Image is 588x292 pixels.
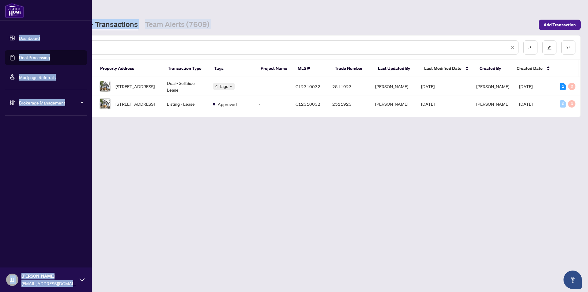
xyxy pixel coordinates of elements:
[475,60,512,77] th: Created By
[100,99,110,109] img: thumbnail-img
[560,83,566,90] div: 1
[254,96,291,112] td: -
[145,19,209,30] a: Team Alerts (7609)
[539,20,581,30] button: Add Transaction
[95,60,163,77] th: Property Address
[215,83,228,90] span: 4 Tags
[19,35,40,41] a: Dashboard
[547,45,552,50] span: edit
[21,273,77,279] span: [PERSON_NAME]
[115,100,155,107] span: [STREET_ADDRESS]
[256,60,293,77] th: Project Name
[162,77,208,96] td: Deal - Sell Side Lease
[560,100,566,108] div: 0
[209,60,255,77] th: Tags
[519,84,533,89] span: [DATE]
[421,84,435,89] span: [DATE]
[568,83,575,90] div: 0
[528,45,533,50] span: download
[229,85,232,88] span: down
[544,20,576,30] span: Add Transaction
[115,83,155,90] span: [STREET_ADDRESS]
[542,40,556,55] button: edit
[523,40,537,55] button: download
[512,60,555,77] th: Created Date
[218,101,237,108] span: Approved
[19,55,50,60] a: Deal Processing
[370,77,416,96] td: [PERSON_NAME]
[296,84,320,89] span: C12310032
[5,3,24,18] img: logo
[330,60,373,77] th: Trade Number
[19,74,56,80] a: Mortgage Referrals
[421,101,435,107] span: [DATE]
[370,96,416,112] td: [PERSON_NAME]
[476,84,509,89] span: [PERSON_NAME]
[162,96,208,112] td: Listing - Lease
[563,271,582,289] button: Open asap
[566,45,571,50] span: filter
[327,96,370,112] td: 2511923
[419,60,475,77] th: Last Modified Date
[163,60,209,77] th: Transaction Type
[327,77,370,96] td: 2511923
[21,280,77,287] span: [EMAIL_ADDRESS][DOMAIN_NAME]
[10,275,14,284] span: JJ
[293,60,330,77] th: MLS #
[424,65,462,72] span: Last Modified Date
[517,65,543,72] span: Created Date
[373,60,419,77] th: Last Updated By
[254,77,291,96] td: -
[561,40,575,55] button: filter
[568,100,575,108] div: 0
[476,101,509,107] span: [PERSON_NAME]
[100,81,110,92] img: thumbnail-img
[19,99,83,106] span: Brokerage Management
[296,101,320,107] span: C12310032
[519,101,533,107] span: [DATE]
[510,45,514,50] span: close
